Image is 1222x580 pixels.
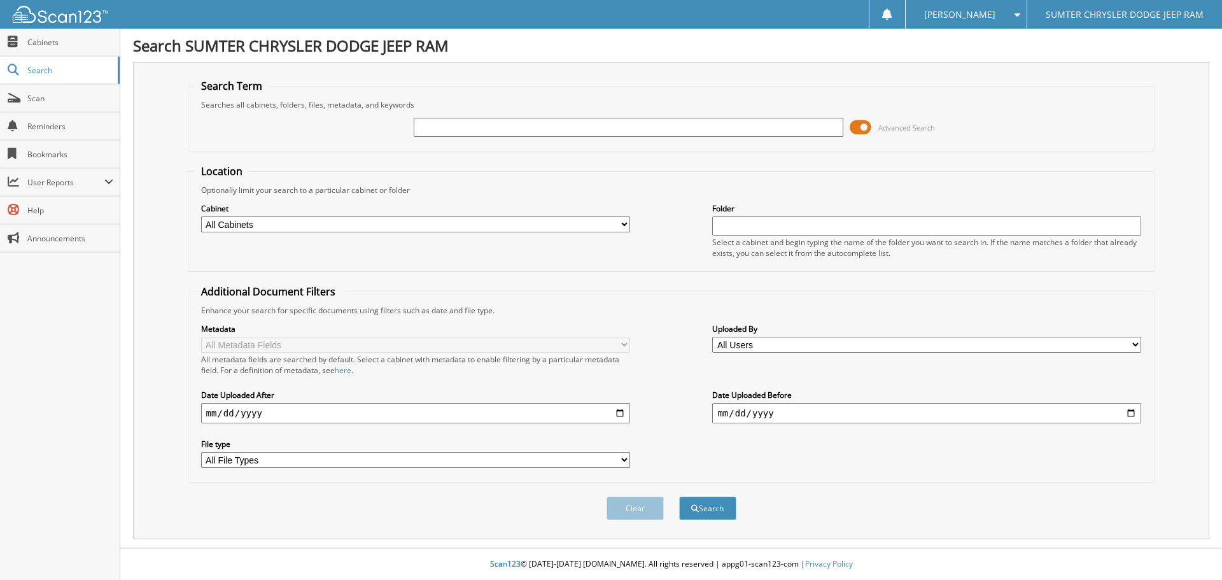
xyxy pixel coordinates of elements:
[201,354,630,376] div: All metadata fields are searched by default. Select a cabinet with metadata to enable filtering b...
[201,403,630,423] input: start
[712,203,1141,214] label: Folder
[335,365,351,376] a: here
[133,35,1209,56] h1: Search SUMTER CHRYSLER DODGE JEEP RAM
[201,390,630,400] label: Date Uploaded After
[1158,519,1222,580] iframe: Chat Widget
[27,177,104,188] span: User Reports
[27,37,113,48] span: Cabinets
[195,99,1148,110] div: Searches all cabinets, folders, files, metadata, and keywords
[195,79,269,93] legend: Search Term
[201,323,630,334] label: Metadata
[712,323,1141,334] label: Uploaded By
[201,203,630,214] label: Cabinet
[195,164,249,178] legend: Location
[27,121,113,132] span: Reminders
[195,285,342,299] legend: Additional Document Filters
[27,233,113,244] span: Announcements
[878,123,935,132] span: Advanced Search
[712,390,1141,400] label: Date Uploaded Before
[924,11,995,18] span: [PERSON_NAME]
[1046,11,1204,18] span: SUMTER CHRYSLER DODGE JEEP RAM
[805,558,853,569] a: Privacy Policy
[490,558,521,569] span: Scan123
[195,305,1148,316] div: Enhance your search for specific documents using filters such as date and file type.
[712,403,1141,423] input: end
[607,497,664,520] button: Clear
[195,185,1148,195] div: Optionally limit your search to a particular cabinet or folder
[27,205,113,216] span: Help
[27,149,113,160] span: Bookmarks
[27,93,113,104] span: Scan
[201,439,630,449] label: File type
[120,549,1222,580] div: © [DATE]-[DATE] [DOMAIN_NAME]. All rights reserved | appg01-scan123-com |
[712,237,1141,258] div: Select a cabinet and begin typing the name of the folder you want to search in. If the name match...
[27,65,111,76] span: Search
[679,497,736,520] button: Search
[13,6,108,23] img: scan123-logo-white.svg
